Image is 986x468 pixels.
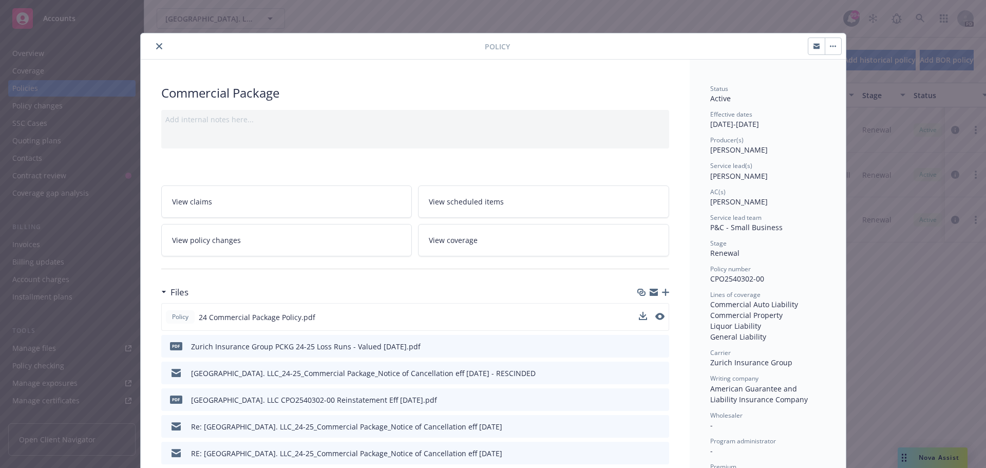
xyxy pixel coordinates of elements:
[191,448,502,459] div: RE: [GEOGRAPHIC_DATA]. LLC_24-25_Commercial Package_Notice of Cancellation eff [DATE]
[418,185,669,218] a: View scheduled items
[710,110,752,119] span: Effective dates
[710,84,728,93] span: Status
[710,110,825,129] div: [DATE] - [DATE]
[639,341,648,352] button: download file
[710,136,744,144] span: Producer(s)
[418,224,669,256] a: View coverage
[161,185,412,218] a: View claims
[710,374,759,383] span: Writing company
[710,265,751,273] span: Policy number
[710,310,825,321] div: Commercial Property
[710,384,808,404] span: American Guarantee and Liability Insurance Company
[710,411,743,420] span: Wholesaler
[710,171,768,181] span: [PERSON_NAME]
[656,368,665,379] button: preview file
[191,341,421,352] div: Zurich Insurance Group PCKG 24-25 Loss Runs - Valued [DATE].pdf
[656,341,665,352] button: preview file
[710,299,825,310] div: Commercial Auto Liability
[199,312,315,323] span: 24 Commercial Package Policy.pdf
[639,421,648,432] button: download file
[172,235,241,246] span: View policy changes
[710,321,825,331] div: Liquor Liability
[191,395,437,405] div: [GEOGRAPHIC_DATA]. LLC CPO2540302-00 Reinstatement Eff [DATE].pdf
[170,286,188,299] h3: Files
[710,145,768,155] span: [PERSON_NAME]
[710,348,731,357] span: Carrier
[710,274,764,284] span: CPO2540302-00
[710,93,731,103] span: Active
[161,286,188,299] div: Files
[710,197,768,207] span: [PERSON_NAME]
[639,395,648,405] button: download file
[485,41,510,52] span: Policy
[170,342,182,350] span: pdf
[710,161,752,170] span: Service lead(s)
[655,312,665,323] button: preview file
[710,248,739,258] span: Renewal
[656,395,665,405] button: preview file
[710,213,762,222] span: Service lead team
[161,224,412,256] a: View policy changes
[710,420,713,430] span: -
[639,312,647,323] button: download file
[639,312,647,320] button: download file
[639,368,648,379] button: download file
[639,448,648,459] button: download file
[710,437,776,445] span: Program administrator
[710,239,727,248] span: Stage
[170,396,182,403] span: pdf
[429,235,478,246] span: View coverage
[656,448,665,459] button: preview file
[656,421,665,432] button: preview file
[710,446,713,456] span: -
[710,290,761,299] span: Lines of coverage
[161,84,669,102] div: Commercial Package
[170,312,191,322] span: Policy
[655,313,665,320] button: preview file
[710,358,792,367] span: Zurich Insurance Group
[153,40,165,52] button: close
[429,196,504,207] span: View scheduled items
[191,421,502,432] div: Re: [GEOGRAPHIC_DATA]. LLC_24-25_Commercial Package_Notice of Cancellation eff [DATE]
[710,188,726,196] span: AC(s)
[191,368,536,379] div: [GEOGRAPHIC_DATA]. LLC_24-25_Commercial Package_Notice of Cancellation eff [DATE] - RESCINDED
[165,114,665,125] div: Add internal notes here...
[710,222,783,232] span: P&C - Small Business
[710,331,825,342] div: General Liability
[172,196,212,207] span: View claims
